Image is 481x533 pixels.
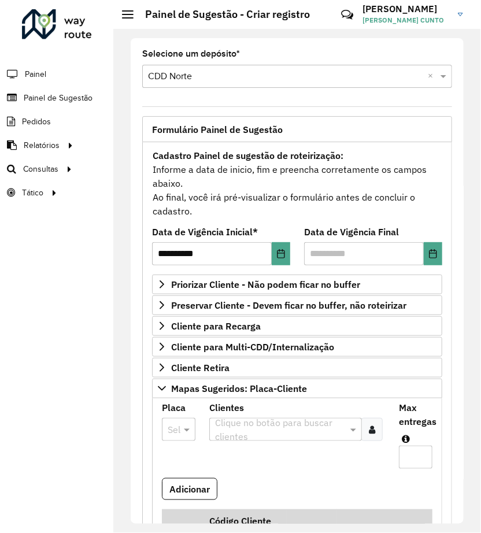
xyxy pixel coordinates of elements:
[24,139,60,151] span: Relatórios
[171,301,406,310] span: Preservar Cliente - Devem ficar no buffer, não roteirizar
[134,8,310,21] h2: Painel de Sugestão - Criar registro
[22,187,43,199] span: Tático
[152,148,442,219] div: Informe a data de inicio, fim e preencha corretamente os campos abaixo. Ao final, você irá pré-vi...
[153,150,343,161] strong: Cadastro Painel de sugestão de roteirização:
[399,401,436,428] label: Max entregas
[424,242,442,265] button: Choose Date
[23,163,58,175] span: Consultas
[171,342,334,351] span: Cliente para Multi-CDD/Internalização
[25,68,46,80] span: Painel
[335,2,360,27] a: Contato Rápido
[171,384,307,393] span: Mapas Sugeridos: Placa-Cliente
[362,3,449,14] h3: [PERSON_NAME]
[402,434,410,443] em: Máximo de clientes que serão colocados na mesma rota com os clientes informados
[162,401,186,414] label: Placa
[428,69,438,83] span: Clear all
[152,275,442,294] a: Priorizar Cliente - Não podem ficar no buffer
[162,478,217,500] button: Adicionar
[24,92,92,104] span: Painel de Sugestão
[171,280,360,289] span: Priorizar Cliente - Não podem ficar no buffer
[152,295,442,315] a: Preservar Cliente - Devem ficar no buffer, não roteirizar
[152,358,442,377] a: Cliente Retira
[142,47,240,61] label: Selecione um depósito
[152,316,442,336] a: Cliente para Recarga
[171,321,261,331] span: Cliente para Recarga
[22,116,51,128] span: Pedidos
[152,225,258,239] label: Data de Vigência Inicial
[209,401,244,414] label: Clientes
[152,379,442,398] a: Mapas Sugeridos: Placa-Cliente
[152,337,442,357] a: Cliente para Multi-CDD/Internalização
[272,242,290,265] button: Choose Date
[362,15,449,25] span: [PERSON_NAME] CUNTO
[171,363,230,372] span: Cliente Retira
[152,125,283,134] span: Formulário Painel de Sugestão
[304,225,399,239] label: Data de Vigência Final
